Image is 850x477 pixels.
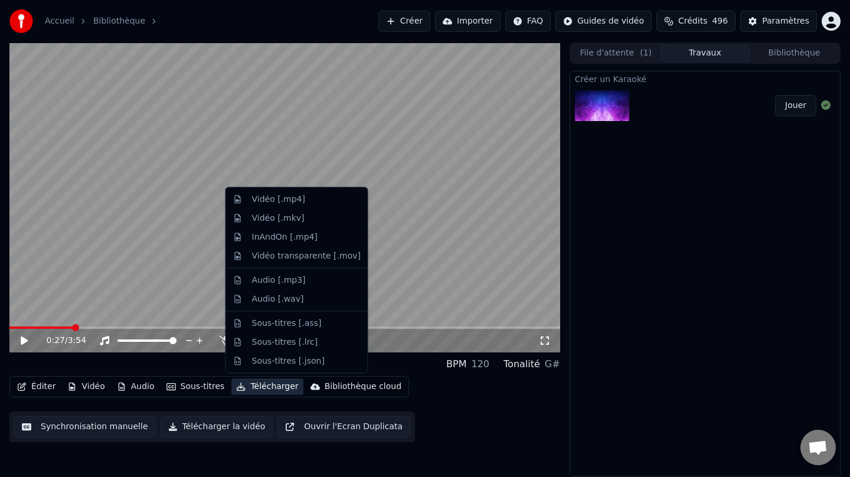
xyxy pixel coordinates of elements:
[504,357,540,371] div: Tonalité
[162,378,230,395] button: Sous-titres
[231,378,303,395] button: Télécharger
[712,15,728,27] span: 496
[571,45,661,62] button: File d'attente
[12,378,60,395] button: Éditer
[68,335,86,347] span: 3:54
[252,336,318,348] div: Sous-titres [.lrc]
[762,15,809,27] div: Paramètres
[661,45,750,62] button: Travaux
[252,250,361,262] div: Vidéo transparente [.mov]
[656,11,735,32] button: Crédits496
[112,378,159,395] button: Audio
[750,45,839,62] button: Bibliothèque
[471,357,489,371] div: 120
[277,416,410,437] button: Ouvrir l'Ecran Duplicata
[640,47,652,59] span: ( 1 )
[740,11,817,32] button: Paramètres
[47,335,75,347] div: /
[800,430,836,465] a: Ouvrir le chat
[678,15,707,27] span: Crédits
[161,416,273,437] button: Télécharger la vidéo
[14,416,156,437] button: Synchronisation manuelle
[252,355,325,367] div: Sous-titres [.json]
[63,378,109,395] button: Vidéo
[252,317,322,329] div: Sous-titres [.ass]
[325,381,401,393] div: Bibliothèque cloud
[505,11,551,32] button: FAQ
[47,335,65,347] span: 0:27
[93,15,145,27] a: Bibliothèque
[45,15,164,27] nav: breadcrumb
[555,11,652,32] button: Guides de vidéo
[252,231,318,243] div: InAndOn [.mp4]
[446,357,466,371] div: BPM
[45,15,74,27] a: Accueil
[9,9,33,33] img: youka
[570,71,840,86] div: Créer un Karaoké
[545,357,560,371] div: G#
[252,274,306,286] div: Audio [.mp3]
[775,95,816,116] button: Jouer
[252,194,305,205] div: Vidéo [.mp4]
[435,11,501,32] button: Importer
[252,212,305,224] div: Vidéo [.mkv]
[378,11,430,32] button: Créer
[252,293,304,305] div: Audio [.wav]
